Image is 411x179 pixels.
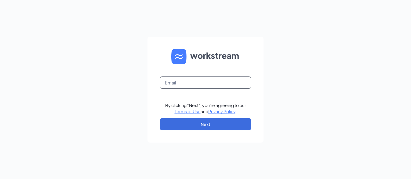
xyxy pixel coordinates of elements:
input: Email [160,76,251,89]
img: WS logo and Workstream text [171,49,240,64]
a: Privacy Policy [208,109,235,114]
a: Terms of Use [175,109,201,114]
button: Next [160,118,251,130]
div: By clicking "Next", you're agreeing to our and . [165,102,246,114]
